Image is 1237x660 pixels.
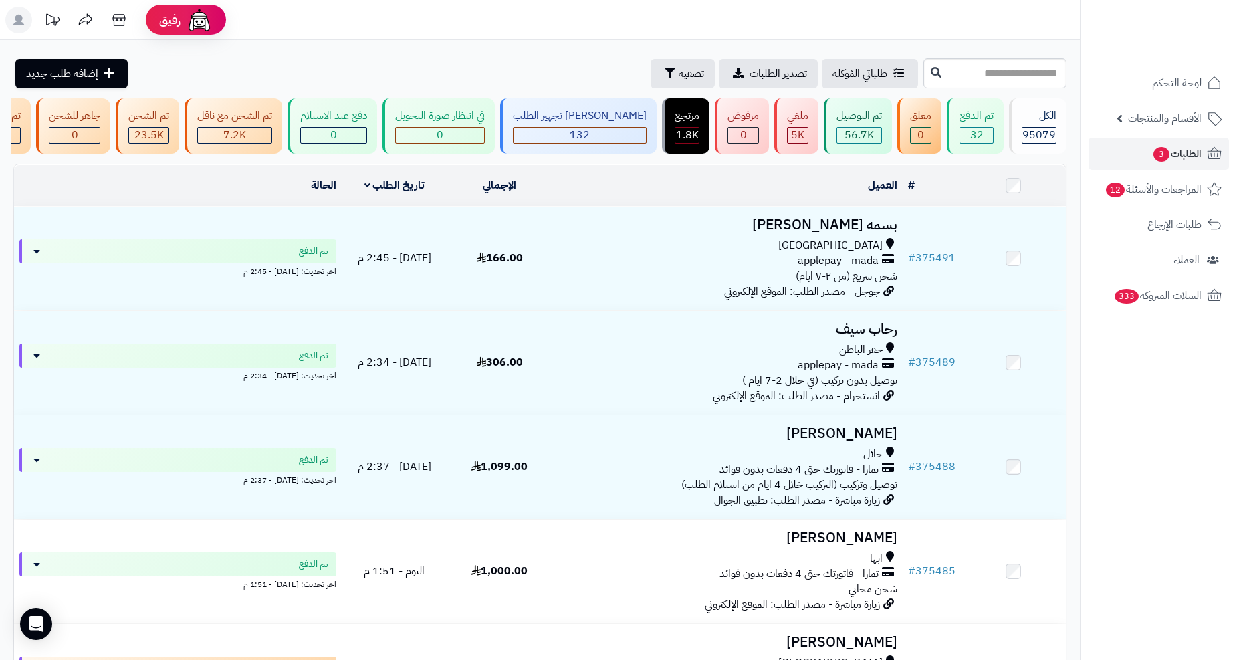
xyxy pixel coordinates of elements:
[788,128,808,143] div: 4975
[1106,183,1125,197] span: 12
[1113,286,1202,305] span: السلات المتروكة
[908,250,915,266] span: #
[719,59,818,88] a: تصدير الطلبات
[49,128,100,143] div: 0
[301,128,366,143] div: 0
[791,127,804,143] span: 5K
[19,263,336,278] div: اخر تحديث: [DATE] - 2:45 م
[796,268,897,284] span: شحن سريع (من ٢-٧ ايام)
[917,127,924,143] span: 0
[742,372,897,389] span: توصيل بدون تركيب (في خلال 2-7 ايام )
[908,563,955,579] a: #375485
[558,530,897,546] h3: [PERSON_NAME]
[1006,98,1069,154] a: الكل95079
[1089,280,1229,312] a: السلات المتروكة333
[358,354,431,370] span: [DATE] - 2:34 م
[868,177,897,193] a: العميل
[772,98,821,154] a: ملغي 5K
[396,128,484,143] div: 0
[1089,209,1229,241] a: طلبات الإرجاع
[1152,74,1202,92] span: لوحة التحكم
[740,127,747,143] span: 0
[358,459,431,475] span: [DATE] - 2:37 م
[705,596,880,613] span: زيارة مباشرة - مصدر الطلب: الموقع الإلكتروني
[798,253,879,269] span: applepay - mada
[960,108,994,124] div: تم الدفع
[570,127,590,143] span: 132
[299,245,328,258] span: تم الدفع
[659,98,712,154] a: مرتجع 1.8K
[679,66,704,82] span: تصفية
[558,322,897,337] h3: رحاب سيف
[1089,244,1229,276] a: العملاء
[299,349,328,362] span: تم الدفع
[558,426,897,441] h3: [PERSON_NAME]
[1089,67,1229,99] a: لوحة التحكم
[49,108,100,124] div: جاهز للشحن
[960,128,993,143] div: 32
[311,177,336,193] a: الحالة
[821,98,895,154] a: تم التوصيل 56.7K
[159,12,181,28] span: رفيق
[675,108,699,124] div: مرتجع
[908,354,915,370] span: #
[1022,108,1056,124] div: الكل
[514,128,646,143] div: 132
[1173,251,1200,269] span: العملاء
[1146,37,1224,66] img: logo-2.png
[364,563,425,579] span: اليوم - 1:51 م
[1153,147,1169,162] span: 3
[330,127,337,143] span: 0
[845,127,874,143] span: 56.7K
[1105,180,1202,199] span: المراجعات والأسئلة
[128,108,169,124] div: تم الشحن
[477,354,523,370] span: 306.00
[182,98,285,154] a: تم الشحن مع ناقل 7.2K
[15,59,128,88] a: إضافة طلب جديد
[129,128,168,143] div: 23543
[198,128,271,143] div: 7223
[19,368,336,382] div: اخر تحديث: [DATE] - 2:34 م
[675,128,699,143] div: 1813
[714,492,880,508] span: زيارة مباشرة - مصدر الطلب: تطبيق الجوال
[33,98,113,154] a: جاهز للشحن 0
[970,127,984,143] span: 32
[19,472,336,486] div: اخر تحديث: [DATE] - 2:37 م
[134,127,164,143] span: 23.5K
[778,238,883,253] span: [GEOGRAPHIC_DATA]
[681,477,897,493] span: توصيل وتركيب (التركيب خلال 4 ايام من استلام الطلب)
[26,66,98,82] span: إضافة طلب جديد
[285,98,380,154] a: دفع عند الاستلام 0
[822,59,918,88] a: طلباتي المُوكلة
[483,177,516,193] a: الإجمالي
[911,128,931,143] div: 0
[395,108,485,124] div: في انتظار صورة التحويل
[837,128,881,143] div: 56662
[727,108,759,124] div: مرفوض
[72,127,78,143] span: 0
[299,453,328,467] span: تم الدفع
[299,558,328,571] span: تم الدفع
[380,98,497,154] a: في انتظار صورة التحويل 0
[358,250,431,266] span: [DATE] - 2:45 م
[1022,127,1056,143] span: 95079
[719,566,879,582] span: تمارا - فاتورتك حتى 4 دفعات بدون فوائد
[513,108,647,124] div: [PERSON_NAME] تجهيز الطلب
[1128,109,1202,128] span: الأقسام والمنتجات
[836,108,882,124] div: تم التوصيل
[197,108,272,124] div: تم الشحن مع ناقل
[798,358,879,373] span: applepay - mada
[713,388,880,404] span: انستجرام - مصدر الطلب: الموقع الإلكتروني
[787,108,808,124] div: ملغي
[908,563,915,579] span: #
[719,462,879,477] span: تمارا - فاتورتك حتى 4 دفعات بدون فوائد
[908,459,915,475] span: #
[910,108,931,124] div: معلق
[471,459,528,475] span: 1,099.00
[832,66,887,82] span: طلباتي المُوكلة
[676,127,699,143] span: 1.8K
[20,608,52,640] div: Open Intercom Messenger
[870,551,883,566] span: ابها
[651,59,715,88] button: تصفية
[437,127,443,143] span: 0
